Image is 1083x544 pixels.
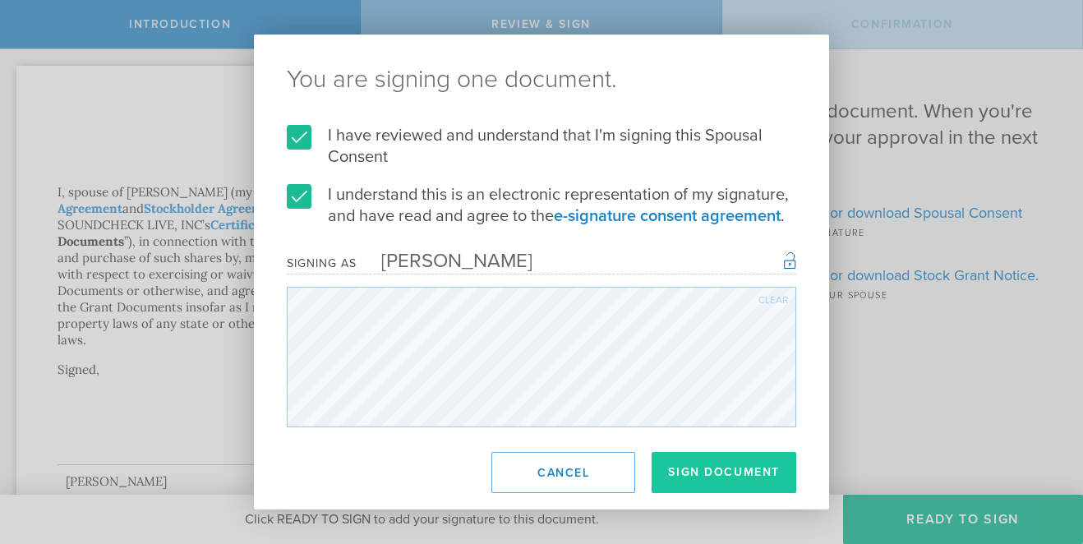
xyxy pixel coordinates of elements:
a: e-signature consent agreement [554,206,781,226]
label: I have reviewed and understand that I'm signing this Spousal Consent [287,125,796,168]
label: I understand this is an electronic representation of my signature, and have read and agree to the . [287,184,796,227]
div: Signing as [287,256,357,270]
button: Cancel [491,452,635,493]
div: [PERSON_NAME] [357,249,532,273]
ng-pluralize: You are signing one document. [287,67,796,92]
button: Sign Document [652,452,796,493]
